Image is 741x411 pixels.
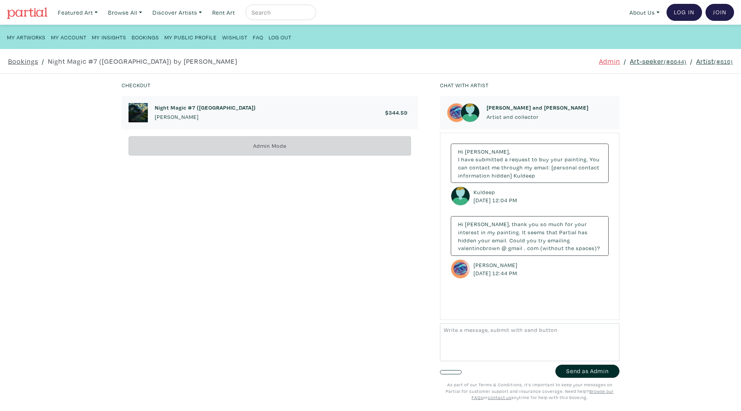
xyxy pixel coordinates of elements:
span: / [42,56,44,66]
img: phpThumb.php [447,103,466,122]
img: phpThumb.php [129,103,148,122]
span: me [492,164,500,171]
span: in [481,228,486,236]
small: (#616) [714,58,733,65]
button: Send as Admin [555,365,619,378]
small: [PERSON_NAME] [DATE] 12:44 PM [474,261,519,277]
span: [personal [552,164,577,171]
span: can [458,164,468,171]
a: My Insights [92,32,126,42]
span: you [527,237,537,244]
small: My Public Profile [164,34,217,41]
span: contact [469,164,490,171]
a: Log In [667,4,702,21]
a: My Public Profile [164,32,217,42]
span: [PERSON_NAME], [465,148,510,155]
small: My Insights [92,34,126,41]
a: Log Out [269,32,291,42]
span: buy [539,156,549,163]
a: Wishlist [222,32,247,42]
span: 344.59 [389,109,408,116]
a: FAQ [253,32,263,42]
span: that [546,228,558,236]
a: Artist(#616) [696,56,733,66]
span: emailing [548,237,570,244]
span: / [624,56,626,66]
span: email. [492,237,508,244]
h6: Night Magic #7 ([GEOGRAPHIC_DATA]) [155,104,256,111]
span: (without [540,244,564,252]
div: Admin Mode [129,136,411,156]
span: hidden [458,237,477,244]
span: painting. [565,156,588,163]
small: FAQ [253,34,263,41]
a: Admin [599,56,620,66]
small: Bookings [132,34,159,41]
img: phpThumb.php [451,259,470,279]
span: my [524,164,533,171]
a: Bookings [8,56,38,66]
small: Kuldeep [DATE] 12:04 PM [474,188,519,205]
span: [PERSON_NAME], [465,220,510,228]
a: Browse All [105,5,145,20]
small: Checkout [122,81,151,89]
span: information [458,172,490,179]
span: I [458,156,460,163]
span: through [501,164,523,171]
small: Chat with artist [440,81,489,89]
span: try [538,237,546,244]
span: your [575,220,587,228]
span: hidden] [492,172,512,179]
span: email: [534,164,550,171]
a: contact us [488,394,511,400]
a: My Artworks [7,32,46,42]
span: interest [458,228,479,236]
a: Join [705,4,734,21]
span: to [532,156,538,163]
span: / [690,56,693,66]
span: request [509,156,530,163]
a: Featured Art [54,5,101,20]
span: submitted [475,156,503,163]
a: Art-seeker(#6644) [630,56,687,66]
span: contact [579,164,599,171]
a: Night Magic #7 ([GEOGRAPHIC_DATA]) [PERSON_NAME] [155,104,256,121]
a: Night Magic #7 ([GEOGRAPHIC_DATA]) by [PERSON_NAME] [48,56,237,66]
img: avatar.png [460,103,480,122]
span: com [527,244,539,252]
span: Could [509,237,525,244]
a: My Account [51,32,86,42]
span: gmail [508,244,523,252]
input: Search [251,8,309,17]
a: Rent Art [209,5,239,20]
span: spaces)? [576,244,600,252]
span: painting. [497,228,521,236]
span: Partial [559,228,577,236]
span: so [540,220,547,228]
span: for [565,220,573,228]
span: Kuldeep [514,172,535,179]
h6: $ [385,109,408,116]
span: @ [502,244,507,252]
h6: [PERSON_NAME] and [PERSON_NAME] [487,104,589,111]
span: you [529,220,539,228]
small: (#6644) [664,58,687,65]
span: valentincbrown [458,244,500,252]
img: avatar.png [451,186,470,206]
small: Log Out [269,34,291,41]
small: My Artworks [7,34,46,41]
a: Bookings [132,32,159,42]
a: Browse our FAQs [472,388,614,401]
span: has [578,228,588,236]
span: seems [528,228,545,236]
small: Wishlist [222,34,247,41]
span: a [505,156,508,163]
p: [PERSON_NAME] [155,113,256,121]
span: your [478,237,491,244]
small: My Account [51,34,86,41]
p: Artist and collector [487,113,589,121]
a: About Us [626,5,663,20]
span: my [487,228,496,236]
